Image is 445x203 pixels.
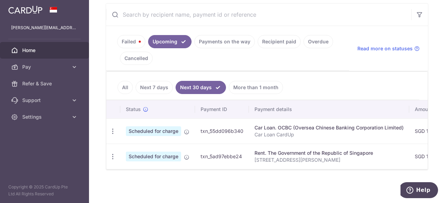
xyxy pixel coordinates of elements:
[254,157,404,163] p: [STREET_ADDRESS][PERSON_NAME]
[136,81,173,94] a: Next 7 days
[22,97,68,104] span: Support
[22,64,68,70] span: Pay
[254,124,404,131] div: Car Loan. OCBC (Oversea Chinese Banking Corporation Limited)
[126,126,181,136] span: Scheduled for charge
[126,152,181,161] span: Scheduled for charge
[148,35,192,48] a: Upcoming
[11,24,78,31] p: [PERSON_NAME][EMAIL_ADDRESS][DOMAIN_NAME]
[176,81,226,94] a: Next 30 days
[118,81,133,94] a: All
[8,6,42,14] img: CardUp
[120,52,153,65] a: Cancelled
[22,47,68,54] span: Home
[357,45,413,52] span: Read more on statuses
[117,35,145,48] a: Failed
[254,131,404,138] p: Car Loan CardUp
[229,81,283,94] a: More than 1 month
[22,80,68,87] span: Refer & Save
[195,100,249,118] th: Payment ID
[415,106,432,113] span: Amount
[195,144,249,169] td: txn_5ad97ebbe24
[357,45,420,52] a: Read more on statuses
[254,150,404,157] div: Rent. The Government of the Republic of Singapore
[400,182,438,200] iframe: Opens a widget where you can find more information
[22,113,68,120] span: Settings
[126,106,141,113] span: Status
[195,118,249,144] td: txn_55dd096b340
[304,35,333,48] a: Overdue
[258,35,301,48] a: Recipient paid
[106,3,411,26] input: Search by recipient name, payment id or reference
[194,35,255,48] a: Payments on the way
[249,100,409,118] th: Payment details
